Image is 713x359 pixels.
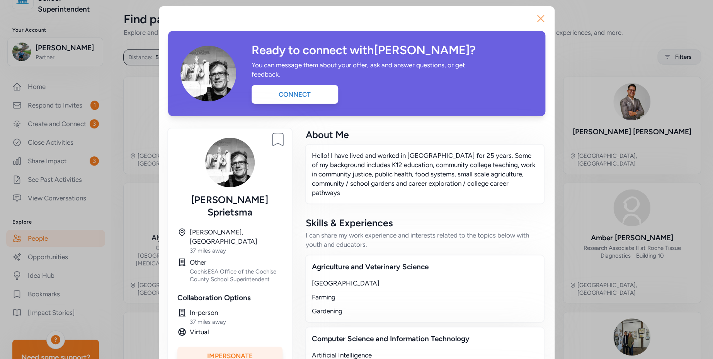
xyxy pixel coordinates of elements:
[190,258,282,267] div: Other
[190,227,282,246] div: [PERSON_NAME], [GEOGRAPHIC_DATA]
[306,231,544,249] div: I can share my work experience and interests related to the topics below with youth and educators.
[190,247,282,255] div: 37 miles away
[306,128,544,141] div: About Me
[312,262,538,272] div: Agriculture and Veterinary Science
[312,333,538,344] div: Computer Science and Information Technology
[180,46,236,101] img: Avatar
[190,327,282,337] div: Virtual
[312,279,538,288] div: [GEOGRAPHIC_DATA]
[190,308,282,317] div: In-person
[177,292,282,303] div: Collaboration Options
[177,193,282,218] div: [PERSON_NAME] Sprietsma
[312,151,538,197] p: Hello! I have lived and worked in [GEOGRAPHIC_DATA] for 25 years. Some of my background includes ...
[252,60,474,79] div: You can message them about your offer, ask and answer questions, or get feedback.
[252,85,338,104] div: Connect
[205,138,255,187] img: Avatar
[190,318,282,326] div: 37 miles away
[306,217,544,229] div: Skills & Experiences
[312,292,538,302] div: Farming
[312,306,538,316] div: Gardening
[190,268,282,283] div: CochisESA Office of the Cochise County School Superintendent
[252,43,533,57] div: Ready to connect with [PERSON_NAME] ?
